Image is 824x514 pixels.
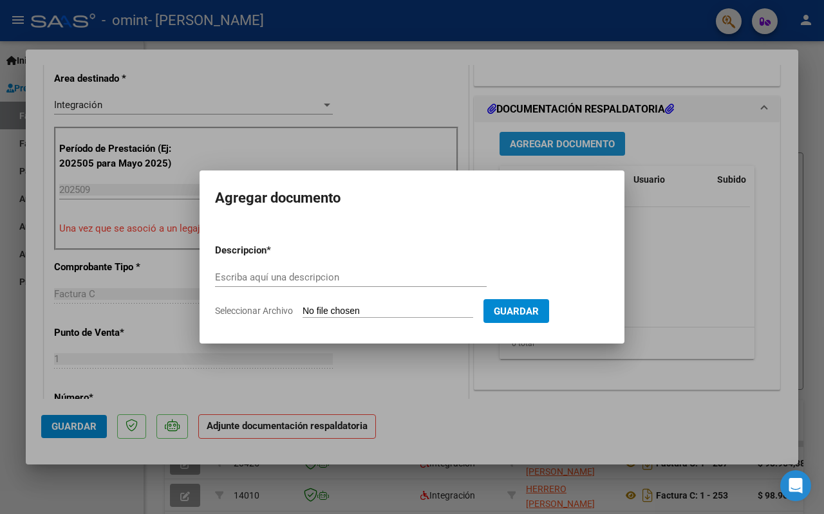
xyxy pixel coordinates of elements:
span: Guardar [494,306,539,317]
button: Guardar [483,299,549,323]
h2: Agregar documento [215,186,609,210]
p: Descripcion [215,243,333,258]
span: Seleccionar Archivo [215,306,293,316]
div: Open Intercom Messenger [780,470,811,501]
